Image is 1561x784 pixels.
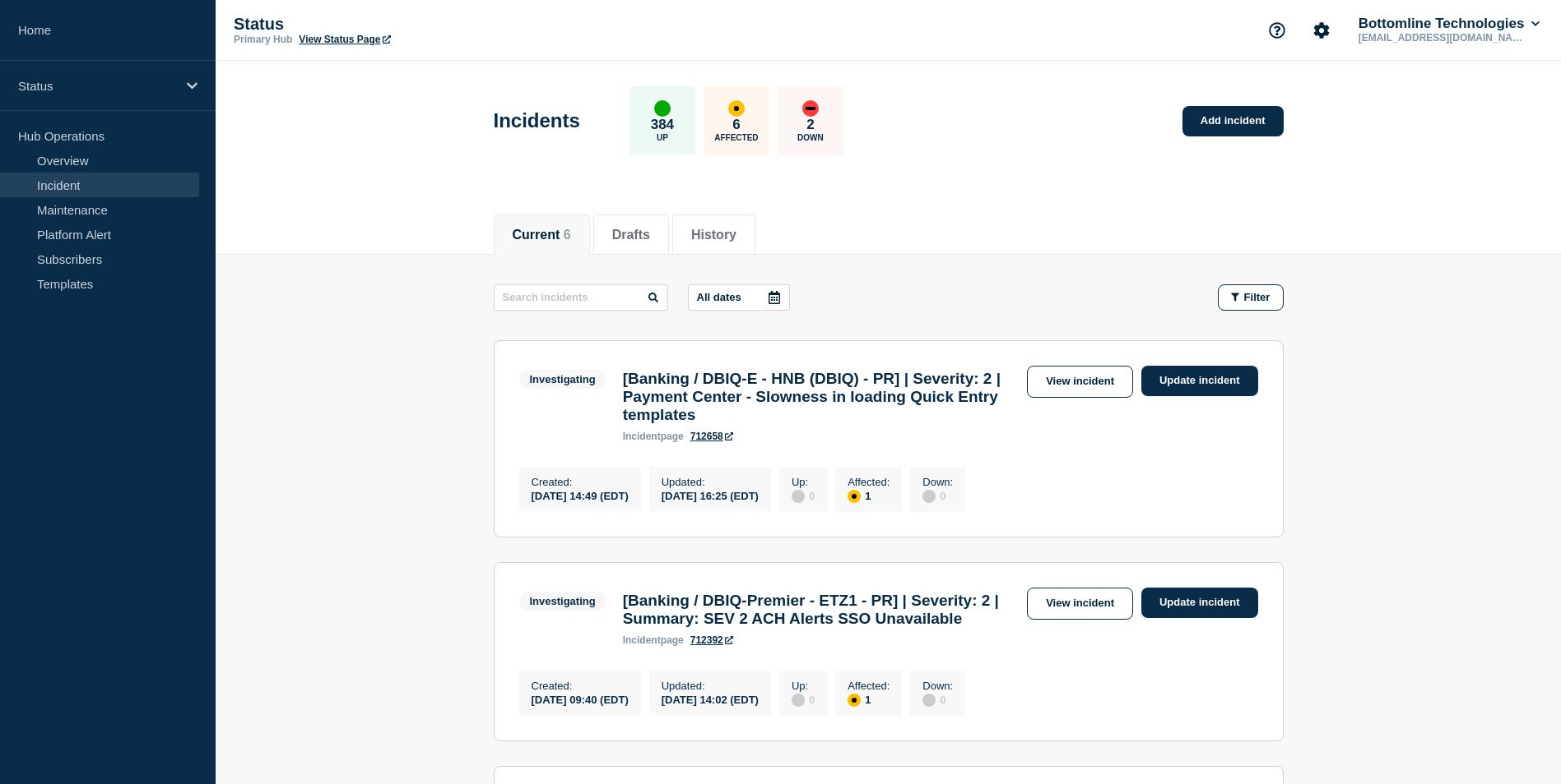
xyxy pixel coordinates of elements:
[1260,13,1294,48] button: Support
[623,431,661,442] span: incident
[1027,366,1133,398] a: View incident
[623,592,1019,628] h3: [Banking / DBIQ-Premier - ETZ1 - PR] | Severity: 2 | Summary: SEV 2 ACH Alerts SSO Unavailable
[654,100,671,117] div: up
[623,634,661,646] span: incident
[690,634,733,646] a: 712392
[792,488,815,503] div: 0
[802,100,819,117] div: down
[922,692,953,707] div: 0
[697,291,741,303] p: All dates
[1355,16,1543,32] button: Bottomline Technologies
[688,284,790,311] button: All dates
[299,34,390,45] a: View Status Page
[792,694,805,707] div: disabled
[234,15,563,34] p: Status
[1182,106,1284,136] a: Add incident
[922,476,953,488] p: Down :
[792,692,815,707] div: 0
[848,488,890,503] div: 1
[623,634,684,646] p: page
[1027,588,1133,620] a: View incident
[513,228,571,242] button: Current 6
[714,133,758,142] p: Affected
[792,490,805,503] div: disabled
[732,117,740,133] p: 6
[922,490,936,503] div: disabled
[848,692,890,707] div: 1
[806,117,814,133] p: 2
[651,117,674,133] p: 384
[1218,284,1284,311] button: Filter
[612,228,650,242] button: Drafts
[18,79,176,93] p: Status
[532,692,629,706] div: [DATE] 09:40 (EDT)
[662,488,759,502] div: [DATE] 16:25 (EDT)
[792,476,815,488] p: Up :
[532,680,629,692] p: Created :
[848,680,890,692] p: Affected :
[532,476,629,488] p: Created :
[623,431,684,442] p: page
[922,680,953,692] p: Down :
[1141,366,1258,396] a: Update incident
[792,680,815,692] p: Up :
[797,133,824,142] p: Down
[494,284,668,311] input: Search incidents
[657,133,668,142] p: Up
[691,228,736,242] button: History
[848,694,861,707] div: affected
[662,680,759,692] p: Updated :
[662,692,759,706] div: [DATE] 14:02 (EDT)
[564,228,571,242] span: 6
[1304,13,1339,48] button: Account settings
[519,592,606,611] span: Investigating
[519,370,606,389] span: Investigating
[848,476,890,488] p: Affected :
[234,34,292,45] p: Primary Hub
[922,694,936,707] div: disabled
[728,100,745,117] div: affected
[922,488,953,503] div: 0
[623,370,1019,424] h3: [Banking / DBIQ-E - HNB (DBIQ) - PR] | Severity: 2 | Payment Center - Slowness in loading Quick E...
[1244,291,1271,303] span: Filter
[532,488,629,502] div: [DATE] 14:49 (EDT)
[662,476,759,488] p: Updated :
[494,109,580,132] h1: Incidents
[1355,32,1526,44] p: [EMAIL_ADDRESS][DOMAIN_NAME]
[690,431,733,442] a: 712658
[1141,588,1258,618] a: Update incident
[848,490,861,503] div: affected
